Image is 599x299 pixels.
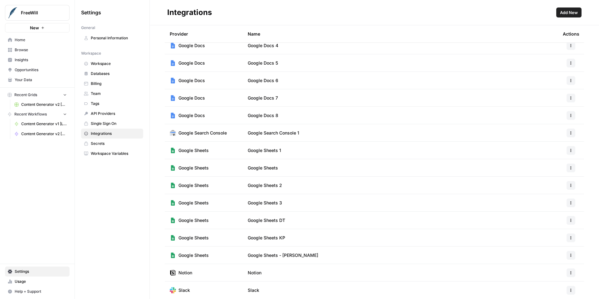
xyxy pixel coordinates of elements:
a: Personal Information [81,33,143,43]
img: Google Search Console [170,130,176,136]
span: Billing [91,81,140,86]
span: Recent Workflows [14,111,47,117]
a: Workspace Variables [81,149,143,159]
span: General [81,25,95,31]
span: Google Sheets [178,235,209,241]
span: Browse [15,47,67,53]
span: Content Generator v1 [LIVE] [21,121,67,127]
img: Google Sheets [170,217,176,223]
button: Recent Grids [5,90,70,100]
img: Google Docs [170,112,176,119]
span: Content Generator v2 [DRAFT] Test [21,102,67,107]
img: Google Sheets [170,200,176,206]
img: Google Docs [170,77,176,84]
span: Team [91,91,140,96]
a: Secrets [81,139,143,149]
a: Tags [81,99,143,109]
span: Google Docs 5 [248,60,278,66]
span: Google Sheets [178,147,209,154]
span: Google Sheets - [PERSON_NAME] [248,252,318,258]
span: Google Sheets [248,165,278,171]
a: Single Sign On [81,119,143,129]
span: Google Docs 7 [248,95,278,101]
span: Google Docs [178,42,205,49]
span: Settings [15,269,67,274]
span: Slack [178,287,190,293]
img: Google Docs [170,60,176,66]
span: Integrations [91,131,140,136]
span: New [30,25,39,31]
img: FreeWill Logo [7,7,18,18]
div: Provider [170,25,188,42]
a: Integrations [81,129,143,139]
img: Google Sheets [170,182,176,189]
span: Google Sheets [178,165,209,171]
span: Slack [248,287,259,293]
button: Workspace: FreeWill [5,5,70,21]
span: Recent Grids [14,92,37,98]
span: Home [15,37,67,43]
img: Google Docs [170,42,176,49]
a: Opportunities [5,65,70,75]
span: Opportunities [15,67,67,73]
a: API Providers [81,109,143,119]
span: Add New [560,9,578,16]
a: Your Data [5,75,70,85]
img: Google Sheets [170,165,176,171]
span: Single Sign On [91,121,140,126]
a: Usage [5,277,70,287]
a: Databases [81,69,143,79]
img: Google Sheets [170,147,176,154]
img: Slack [170,287,176,293]
a: Insights [5,55,70,65]
a: Billing [81,79,143,89]
span: FreeWill [21,10,59,16]
span: Content Generator v2 [DRAFT] [21,131,67,137]
span: Workspace Variables [91,151,140,156]
button: New [5,23,70,32]
a: Content Generator v2 [DRAFT] Test [12,100,70,110]
span: Google Docs [178,77,205,84]
span: Notion [178,270,192,276]
a: Team [81,89,143,99]
span: Google Sheets [178,200,209,206]
a: Browse [5,45,70,55]
span: Google Docs [178,112,205,119]
a: Content Generator v1 [LIVE] [12,119,70,129]
a: Home [5,35,70,45]
span: Google Sheets 2 [248,182,282,189]
button: Add New [556,7,582,17]
span: Google Sheets 1 [248,147,281,154]
span: Google Sheets DT [248,217,285,223]
span: Workspace [91,61,140,66]
img: Google Sheets [170,252,176,258]
span: Google Sheets [178,217,209,223]
span: Google Docs [178,95,205,101]
span: Google Docs [178,60,205,66]
span: Settings [81,9,101,16]
span: Google Sheets [178,252,209,258]
img: Notion [170,270,176,276]
span: Google Search Console 1 [248,130,299,136]
div: Integrations [167,7,212,17]
a: Content Generator v2 [DRAFT] [12,129,70,139]
span: Databases [91,71,140,76]
span: Google Docs 4 [248,42,278,49]
div: Name [248,25,553,42]
span: Google Sheets 3 [248,200,282,206]
span: Workspace [81,51,101,56]
button: Help + Support [5,287,70,297]
button: Recent Workflows [5,110,70,119]
span: Your Data [15,77,67,83]
span: Google Sheets [178,182,209,189]
span: Google Docs 6 [248,77,278,84]
a: Settings [5,267,70,277]
div: Actions [563,25,579,42]
span: Help + Support [15,289,67,294]
span: Secrets [91,141,140,146]
img: Google Docs [170,95,176,101]
span: Google Sheets KP [248,235,285,241]
a: Workspace [81,59,143,69]
img: Google Sheets [170,235,176,241]
span: Tags [91,101,140,106]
